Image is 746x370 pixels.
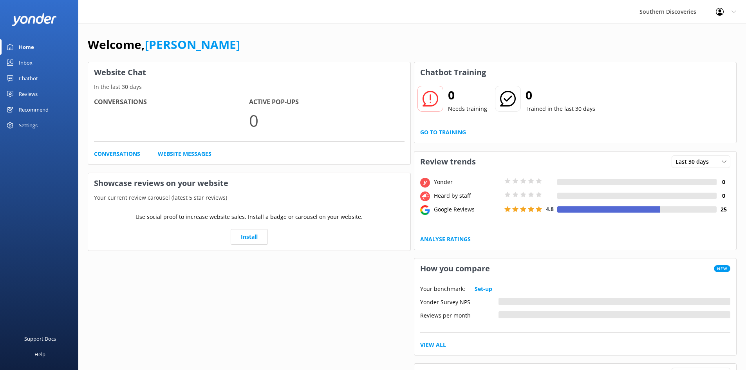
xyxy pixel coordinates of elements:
[420,285,465,293] p: Your benchmark:
[19,55,33,70] div: Inbox
[717,178,730,186] h4: 0
[420,311,499,318] div: Reviews per month
[158,150,211,158] a: Website Messages
[88,193,410,202] p: Your current review carousel (latest 5 star reviews)
[546,205,554,213] span: 4.8
[19,117,38,133] div: Settings
[19,39,34,55] div: Home
[420,235,471,244] a: Analyse Ratings
[448,105,487,113] p: Needs training
[717,191,730,200] h4: 0
[88,83,410,91] p: In the last 30 days
[34,347,45,362] div: Help
[448,86,487,105] h2: 0
[94,150,140,158] a: Conversations
[414,258,496,279] h3: How you compare
[231,229,268,245] a: Install
[249,97,404,107] h4: Active Pop-ups
[88,35,240,54] h1: Welcome,
[432,178,502,186] div: Yonder
[19,102,49,117] div: Recommend
[249,107,404,134] p: 0
[432,205,502,214] div: Google Reviews
[420,341,446,349] a: View All
[88,173,410,193] h3: Showcase reviews on your website
[475,285,492,293] a: Set-up
[88,62,410,83] h3: Website Chat
[24,331,56,347] div: Support Docs
[714,265,730,272] span: New
[12,13,57,26] img: yonder-white-logo.png
[676,157,713,166] span: Last 30 days
[414,152,482,172] h3: Review trends
[432,191,502,200] div: Heard by staff
[135,213,363,221] p: Use social proof to increase website sales. Install a badge or carousel on your website.
[19,86,38,102] div: Reviews
[420,298,499,305] div: Yonder Survey NPS
[717,205,730,214] h4: 25
[145,36,240,52] a: [PERSON_NAME]
[94,97,249,107] h4: Conversations
[19,70,38,86] div: Chatbot
[414,62,492,83] h3: Chatbot Training
[526,105,595,113] p: Trained in the last 30 days
[420,128,466,137] a: Go to Training
[526,86,595,105] h2: 0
